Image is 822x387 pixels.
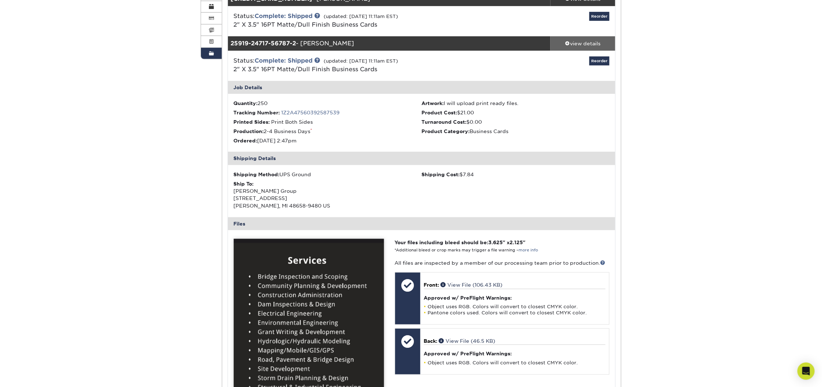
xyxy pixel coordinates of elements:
[424,338,438,344] span: Back:
[234,100,422,107] li: 250
[589,56,609,65] a: Reorder
[234,180,422,210] div: [PERSON_NAME] Group [STREET_ADDRESS] [PERSON_NAME], MI 48658-9480 US
[324,58,398,64] small: (updated: [DATE] 11:11am EST)
[589,12,609,21] a: Reorder
[421,172,460,177] strong: Shipping Cost:
[271,119,313,125] span: Print Both Sides
[234,181,254,187] strong: Ship To:
[395,240,526,245] strong: Your files including bleed should be: " x "
[439,338,496,344] a: View File (46.5 KB)
[424,304,606,310] li: Object uses RGB. Colors will convert to closest CMYK color.
[234,66,378,73] a: 2" X 3.5" 16PT Matte/Dull Finish Business Cards
[234,138,257,144] strong: Ordered:
[228,217,616,230] div: Files
[234,128,264,134] strong: Production:
[228,36,551,51] div: - [PERSON_NAME]
[519,248,538,252] a: more info
[228,152,616,165] div: Shipping Details
[228,12,486,29] div: Status:
[421,100,444,106] strong: Artwork:
[421,128,609,135] li: Business Cards
[234,21,378,28] a: 2" X 3.5" 16PT Matte/Dull Finish Business Cards
[798,363,815,380] div: Open Intercom Messenger
[395,259,609,267] p: All files are inspected by a member of our processing team prior to production.
[395,248,538,252] small: *Additional bleed or crop marks may trigger a file warning –
[421,100,609,107] li: I will upload print ready files.
[421,110,457,115] strong: Product Cost:
[234,171,422,178] div: UPS Ground
[551,36,615,51] a: view details
[424,282,439,288] span: Front:
[234,172,280,177] strong: Shipping Method:
[424,310,606,316] li: Pantone colors used. Colors will convert to closest CMYK color.
[424,351,606,356] h4: Approved w/ PreFlight Warnings:
[255,13,313,19] a: Complete: Shipped
[228,81,616,94] div: Job Details
[551,40,615,47] div: view details
[424,360,606,366] li: Object uses RGB. Colors will convert to closest CMYK color.
[424,295,606,301] h4: Approved w/ PreFlight Warnings:
[421,119,466,125] strong: Turnaround Cost:
[421,171,609,178] div: $7.84
[231,40,296,47] strong: 25919-24717-56787-2
[489,240,503,245] span: 3.625
[441,282,503,288] a: View File (106.43 KB)
[510,240,523,245] span: 2.125
[234,128,422,135] li: 2-4 Business Days
[282,110,340,115] a: 1Z2A47560392587539
[421,128,470,134] strong: Product Category:
[234,137,422,144] li: [DATE] 2:47pm
[228,56,486,74] div: Status:
[234,100,258,106] strong: Quantity:
[255,57,313,64] a: Complete: Shipped
[421,118,609,126] li: $0.00
[234,110,280,115] strong: Tracking Number:
[234,119,270,125] strong: Printed Sides:
[421,109,609,116] li: $21.00
[324,14,398,19] small: (updated: [DATE] 11:11am EST)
